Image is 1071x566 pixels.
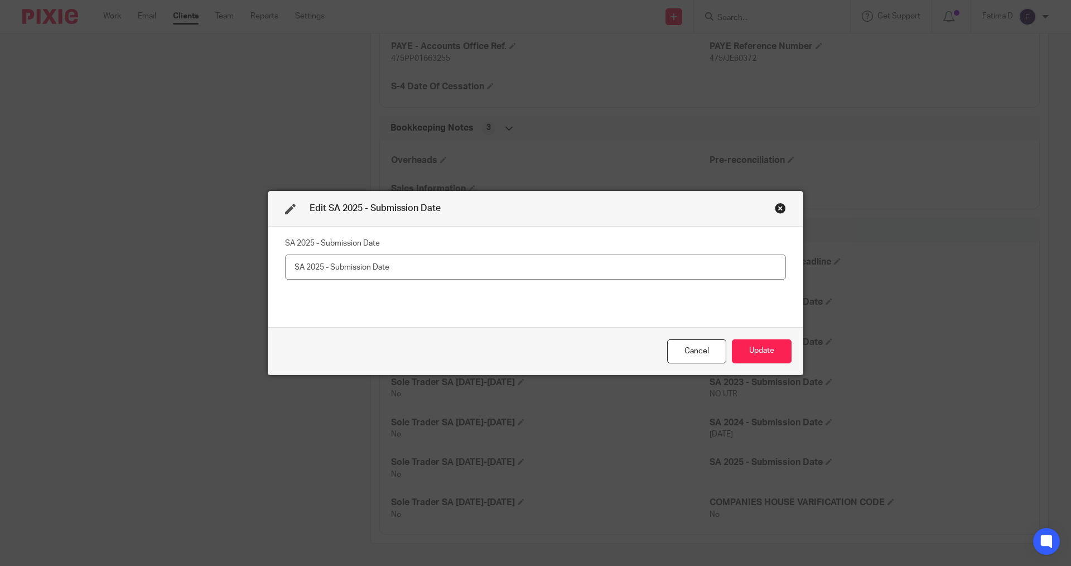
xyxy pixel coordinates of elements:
div: Close this dialog window [775,203,786,214]
label: SA 2025 - Submission Date [285,238,380,249]
input: SA 2025 - Submission Date [285,255,786,280]
div: Close this dialog window [667,339,726,363]
button: Update [732,339,792,363]
span: Edit SA 2025 - Submission Date [310,204,441,213]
